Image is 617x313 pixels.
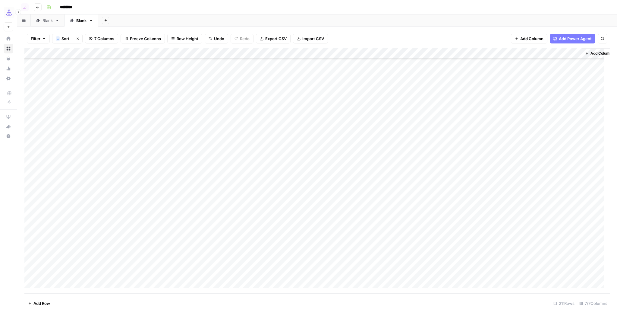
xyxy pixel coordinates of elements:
[551,299,577,308] div: 211 Rows
[293,34,328,43] button: Import CSV
[511,34,547,43] button: Add Column
[590,51,612,56] span: Add Column
[31,36,40,42] span: Filter
[4,74,13,83] a: Settings
[205,34,228,43] button: Undo
[76,18,87,24] div: Blank
[65,14,98,27] a: Blank
[56,36,60,41] div: 1
[57,36,59,41] span: 1
[121,34,165,43] button: Freeze Columns
[583,50,614,57] button: Add Column
[559,36,592,42] span: Add Power Agent
[214,36,224,42] span: Undo
[130,36,161,42] span: Freeze Columns
[4,7,14,18] img: AirOps Growth Logo
[52,34,73,43] button: 1Sort
[520,36,543,42] span: Add Column
[24,299,54,308] button: Add Row
[4,122,13,131] div: What's new?
[33,300,50,306] span: Add Row
[177,36,198,42] span: Row Height
[94,36,114,42] span: 7 Columns
[4,44,13,53] a: Browse
[550,34,595,43] button: Add Power Agent
[4,64,13,73] a: Usage
[27,34,50,43] button: Filter
[256,34,291,43] button: Export CSV
[4,131,13,141] button: Help + Support
[31,14,65,27] a: Blank
[265,36,287,42] span: Export CSV
[240,36,250,42] span: Redo
[4,5,13,20] button: Workspace: AirOps Growth
[4,34,13,43] a: Home
[4,54,13,63] a: Your Data
[167,34,202,43] button: Row Height
[4,112,13,122] a: AirOps Academy
[85,34,118,43] button: 7 Columns
[42,18,53,24] div: Blank
[61,36,69,42] span: Sort
[231,34,253,43] button: Redo
[302,36,324,42] span: Import CSV
[4,122,13,131] button: What's new?
[577,299,610,308] div: 7/7 Columns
